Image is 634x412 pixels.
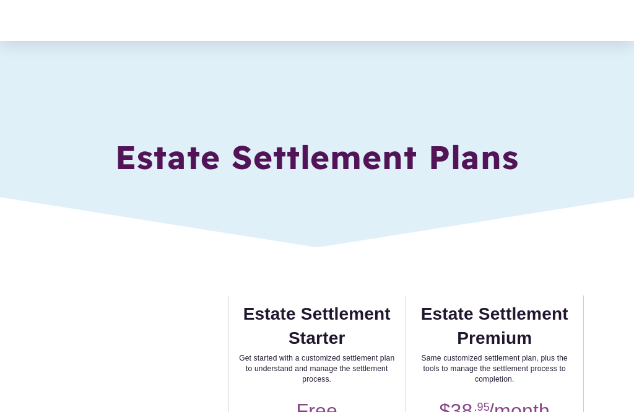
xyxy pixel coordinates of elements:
[239,354,394,384] span: Get started with a customized settlement plan to understand and manage the settlement process.
[94,138,539,175] h1: Estate Settlement Plans
[406,296,583,394] th: Estate Settlement Premium
[422,354,568,384] span: Same customized settlement plan, plus the tools to manage the settlement process to completion.
[228,296,406,394] th: Estate Settlement Starter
